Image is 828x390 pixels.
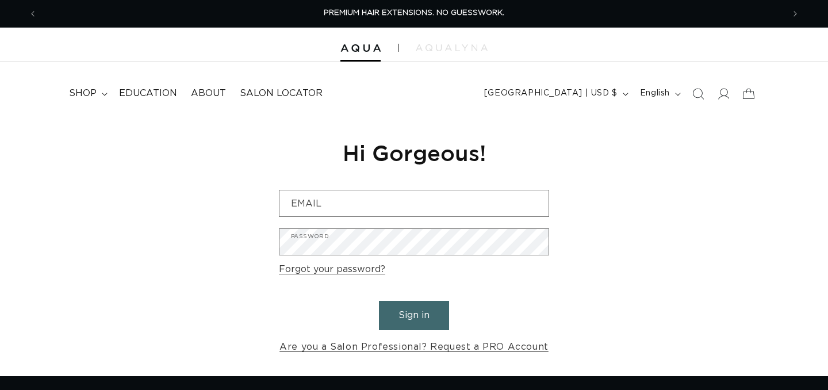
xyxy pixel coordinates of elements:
[484,87,618,100] span: [GEOGRAPHIC_DATA] | USD $
[279,339,549,355] a: Are you a Salon Professional? Request a PRO Account
[191,87,226,100] span: About
[20,3,45,25] button: Previous announcement
[477,83,633,105] button: [GEOGRAPHIC_DATA] | USD $
[240,87,323,100] span: Salon Locator
[233,81,329,106] a: Salon Locator
[279,139,549,167] h1: Hi Gorgeous!
[324,9,504,17] span: PREMIUM HAIR EXTENSIONS. NO GUESSWORK.
[685,81,711,106] summary: Search
[340,44,381,52] img: Aqua Hair Extensions
[633,83,685,105] button: English
[279,190,549,216] input: Email
[112,81,184,106] a: Education
[379,301,449,330] button: Sign in
[184,81,233,106] a: About
[783,3,808,25] button: Next announcement
[62,81,112,106] summary: shop
[640,87,670,100] span: English
[119,87,177,100] span: Education
[416,44,488,51] img: aqualyna.com
[69,87,97,100] span: shop
[279,261,385,278] a: Forgot your password?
